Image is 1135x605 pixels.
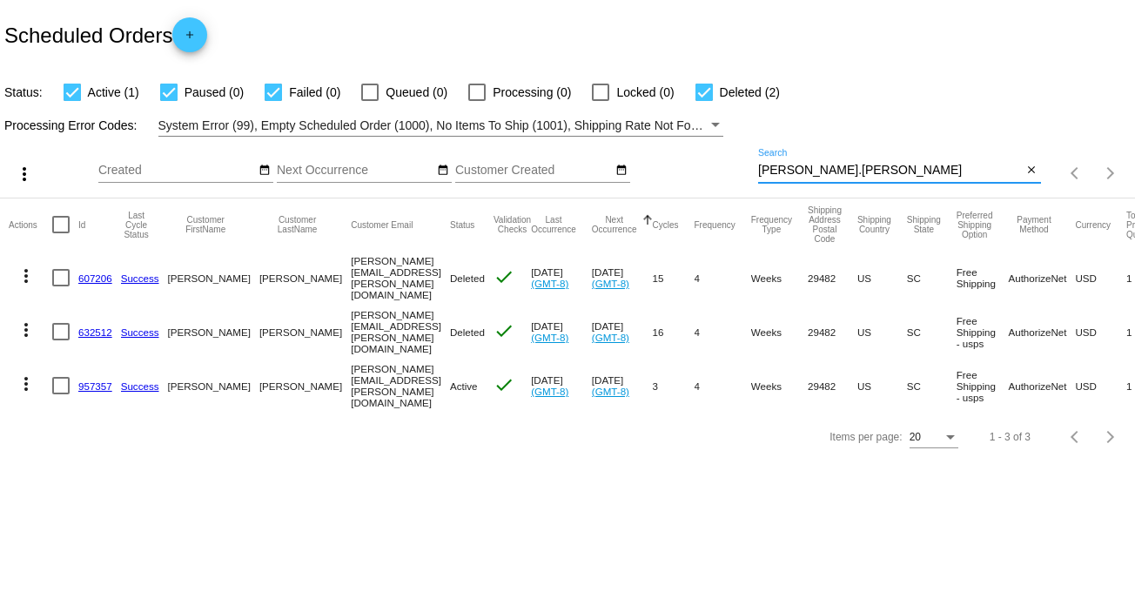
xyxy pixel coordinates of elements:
span: Processing Error Codes: [4,118,138,132]
button: Change sorting for ShippingState [907,215,941,234]
span: 20 [910,431,921,443]
button: Change sorting for Id [78,219,85,230]
mat-cell: Weeks [751,251,808,305]
mat-icon: close [1025,164,1038,178]
span: Status: [4,85,43,99]
mat-icon: date_range [615,164,628,178]
mat-cell: AuthorizeNet [1008,251,1075,305]
a: (GMT-8) [531,332,568,343]
button: Change sorting for CurrencyIso [1076,219,1111,230]
mat-icon: date_range [437,164,449,178]
mat-cell: 16 [653,305,695,359]
input: Customer Created [455,164,612,178]
mat-icon: more_vert [14,164,35,185]
mat-header-cell: Validation Checks [494,198,531,251]
button: Change sorting for CustomerEmail [351,219,413,230]
span: Queued (0) [386,82,447,103]
span: Deleted (2) [720,82,780,103]
input: Search [758,164,1023,178]
mat-cell: Free Shipping - usps [957,359,1009,413]
h2: Scheduled Orders [4,17,207,52]
mat-cell: Free Shipping [957,251,1009,305]
mat-icon: date_range [259,164,271,178]
button: Change sorting for ShippingCountry [857,215,891,234]
mat-cell: [PERSON_NAME][EMAIL_ADDRESS][PERSON_NAME][DOMAIN_NAME] [351,305,450,359]
span: Deleted [450,272,485,284]
mat-header-cell: Actions [9,198,52,251]
button: Change sorting for FrequencyType [751,215,792,234]
mat-cell: 29482 [808,305,857,359]
button: Change sorting for CustomerLastName [259,215,335,234]
mat-cell: Weeks [751,305,808,359]
mat-icon: check [494,374,514,395]
mat-cell: US [857,359,907,413]
mat-cell: USD [1076,251,1127,305]
mat-cell: [PERSON_NAME] [259,251,351,305]
mat-icon: more_vert [16,266,37,286]
mat-cell: 15 [653,251,695,305]
mat-cell: Free Shipping - usps [957,305,1009,359]
a: 632512 [78,326,112,338]
mat-cell: [DATE] [531,359,592,413]
button: Change sorting for Frequency [695,219,735,230]
input: Created [98,164,255,178]
mat-icon: more_vert [16,373,37,394]
button: Change sorting for LastProcessingCycleId [121,211,152,239]
button: Change sorting for ShippingPostcode [808,205,842,244]
a: Success [121,380,159,392]
mat-cell: [PERSON_NAME] [168,251,259,305]
button: Next page [1093,420,1128,454]
a: 607206 [78,272,112,284]
mat-cell: SC [907,251,957,305]
button: Change sorting for PaymentMethod.Type [1008,215,1059,234]
button: Change sorting for PreferredShippingOption [957,211,993,239]
mat-cell: [DATE] [592,359,653,413]
button: Next page [1093,156,1128,191]
mat-cell: [DATE] [592,305,653,359]
mat-cell: USD [1076,359,1127,413]
mat-icon: check [494,266,514,287]
div: 1 - 3 of 3 [990,431,1031,443]
div: Items per page: [829,431,902,443]
mat-cell: SC [907,305,957,359]
mat-cell: 4 [695,359,751,413]
a: (GMT-8) [531,278,568,289]
mat-select: Items per page: [910,432,958,444]
span: Active (1) [88,82,139,103]
mat-cell: AuthorizeNet [1008,359,1075,413]
a: 957357 [78,380,112,392]
mat-cell: [PERSON_NAME][EMAIL_ADDRESS][PERSON_NAME][DOMAIN_NAME] [351,251,450,305]
mat-cell: [DATE] [531,305,592,359]
span: Active [450,380,478,392]
mat-cell: [PERSON_NAME] [168,305,259,359]
a: Success [121,272,159,284]
button: Change sorting for Status [450,219,474,230]
mat-cell: [DATE] [592,251,653,305]
mat-cell: 4 [695,251,751,305]
a: (GMT-8) [531,386,568,397]
mat-cell: US [857,251,907,305]
span: Paused (0) [185,82,244,103]
mat-cell: [PERSON_NAME] [259,359,351,413]
mat-icon: more_vert [16,319,37,340]
mat-cell: 29482 [808,359,857,413]
mat-cell: AuthorizeNet [1008,305,1075,359]
input: Next Occurrence [277,164,433,178]
mat-cell: US [857,305,907,359]
mat-cell: [PERSON_NAME][EMAIL_ADDRESS][PERSON_NAME][DOMAIN_NAME] [351,359,450,413]
button: Change sorting for NextOccurrenceUtc [592,215,637,234]
button: Change sorting for LastOccurrenceUtc [531,215,576,234]
span: Deleted [450,326,485,338]
button: Clear [1023,162,1041,180]
span: Failed (0) [289,82,340,103]
mat-select: Filter by Processing Error Codes [158,115,724,137]
button: Change sorting for CustomerFirstName [168,215,244,234]
mat-cell: [PERSON_NAME] [259,305,351,359]
mat-cell: SC [907,359,957,413]
button: Previous page [1058,156,1093,191]
mat-cell: 3 [653,359,695,413]
mat-cell: 4 [695,305,751,359]
mat-cell: [PERSON_NAME] [168,359,259,413]
button: Change sorting for Cycles [653,219,679,230]
a: (GMT-8) [592,278,629,289]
